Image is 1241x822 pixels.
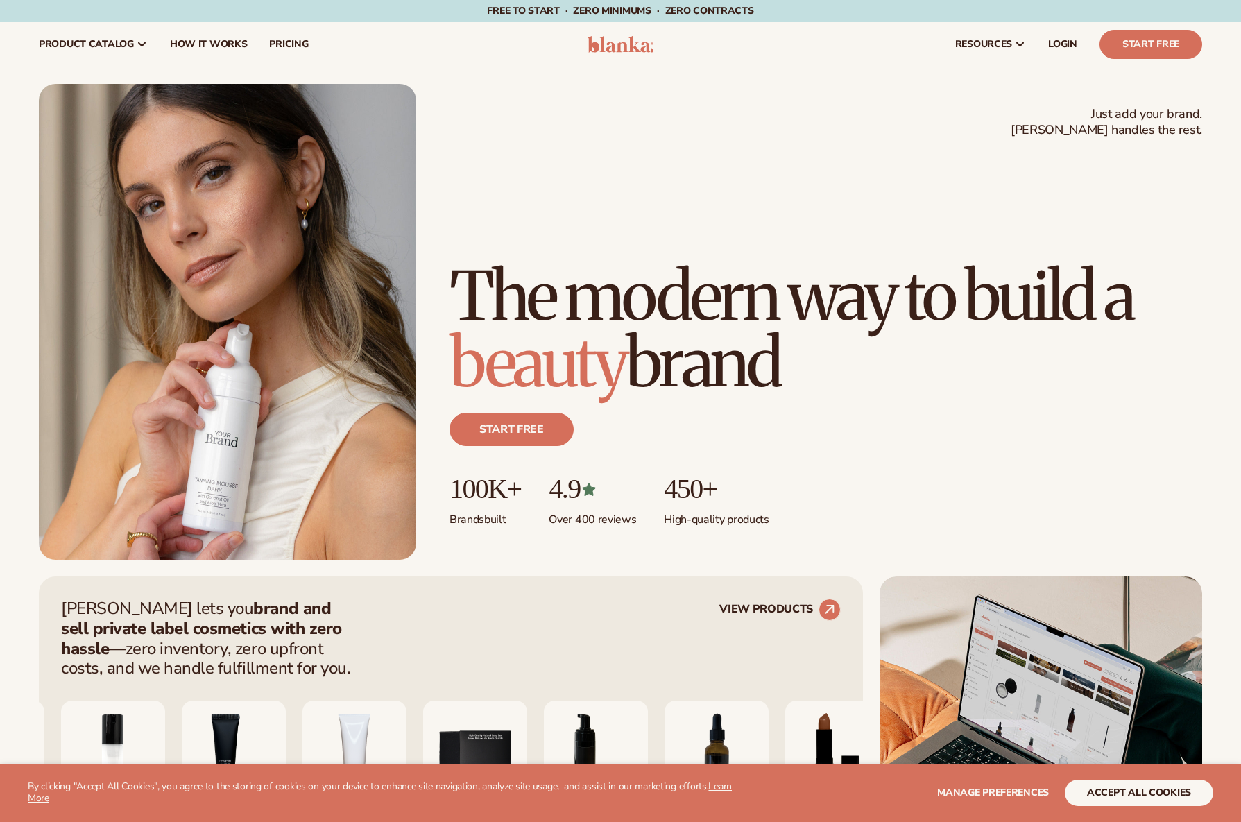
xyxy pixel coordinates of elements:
span: product catalog [39,39,134,50]
p: Over 400 reviews [549,504,636,527]
a: product catalog [28,22,159,67]
a: Learn More [28,780,732,805]
span: beauty [450,321,626,404]
p: [PERSON_NAME] lets you —zero inventory, zero upfront costs, and we handle fulfillment for you. [61,599,359,678]
a: resources [944,22,1037,67]
span: Manage preferences [937,786,1049,799]
span: Just add your brand. [PERSON_NAME] handles the rest. [1011,106,1202,139]
img: Luxury cream lipstick. [785,701,889,805]
img: Female holding tanning mousse. [39,84,416,560]
img: Foaming beard wash. [544,701,648,805]
img: logo [588,36,653,53]
button: Manage preferences [937,780,1049,806]
span: Free to start · ZERO minimums · ZERO contracts [487,4,753,17]
span: resources [955,39,1012,50]
img: Smoothing lip balm. [182,701,286,805]
a: LOGIN [1037,22,1088,67]
img: Collagen and retinol serum. [665,701,769,805]
p: 100K+ [450,474,521,504]
p: 4.9 [549,474,636,504]
p: Brands built [450,504,521,527]
img: Moisturizing lotion. [61,701,165,805]
h1: The modern way to build a brand [450,263,1202,396]
a: pricing [258,22,319,67]
span: LOGIN [1048,39,1077,50]
span: How It Works [170,39,248,50]
a: How It Works [159,22,259,67]
a: Start Free [1099,30,1202,59]
img: Nature bar of soap. [423,701,527,805]
span: pricing [269,39,308,50]
a: Start free [450,413,574,446]
button: accept all cookies [1065,780,1213,806]
p: By clicking "Accept All Cookies", you agree to the storing of cookies on your device to enhance s... [28,781,752,805]
img: Vitamin c cleanser. [302,701,406,805]
a: VIEW PRODUCTS [719,599,841,621]
strong: brand and sell private label cosmetics with zero hassle [61,597,342,660]
p: High-quality products [664,504,769,527]
p: 450+ [664,474,769,504]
